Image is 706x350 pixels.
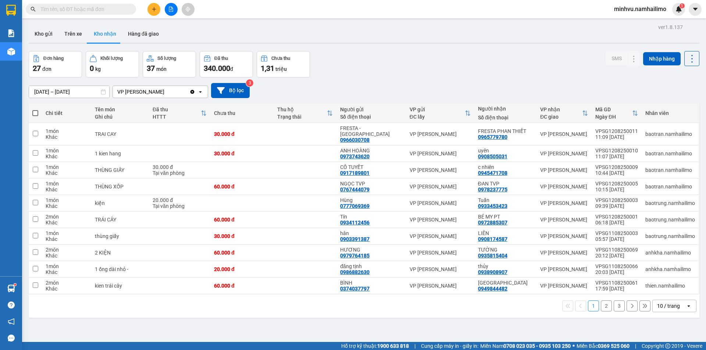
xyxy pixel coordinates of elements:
[95,66,101,72] span: kg
[7,48,15,55] img: warehouse-icon
[340,107,402,112] div: Người gửi
[540,250,588,256] div: VP [PERSON_NAME]
[478,134,507,140] div: 0965779780
[340,114,402,120] div: Số điện thoại
[340,236,370,242] div: 0903391387
[7,285,15,292] img: warehouse-icon
[46,110,88,116] div: Chi tiết
[540,217,588,223] div: VP [PERSON_NAME]
[645,167,695,173] div: baotran.namhailimo
[95,114,145,120] div: Ghi chú
[340,286,370,292] div: 0374037797
[340,148,402,154] div: ANH HOÀNG
[46,253,88,259] div: Khác
[478,164,533,170] div: c nhiên
[143,51,196,77] button: Số lượng37món
[478,263,533,269] div: thủy
[421,342,478,350] span: Cung cấp máy in - giấy in:
[340,203,370,209] div: 0777069369
[478,203,507,209] div: 0933453423
[8,318,15,325] span: notification
[606,52,628,65] button: SMS
[595,220,638,225] div: 06:18 [DATE]
[478,269,507,275] div: 0938908907
[478,220,507,225] div: 0972885307
[478,115,533,120] div: Số điện thoại
[277,114,327,120] div: Trạng thái
[46,154,88,159] div: Khác
[645,233,695,239] div: baotrung.namhailimo
[275,66,287,72] span: triệu
[540,233,588,239] div: VP [PERSON_NAME]
[478,236,507,242] div: 0908174587
[46,203,88,209] div: Khác
[340,253,370,259] div: 0979764185
[31,7,36,12] span: search
[261,64,274,73] span: 1,31
[95,266,145,272] div: 1 ống dài nhỏ -
[147,64,155,73] span: 37
[95,200,145,206] div: kiện
[478,181,533,187] div: ĐAN TVP
[153,114,201,120] div: HTTT
[46,134,88,140] div: Khác
[29,51,82,77] button: Đơn hàng27đơn
[645,266,695,272] div: anhkha.namhailimo
[340,197,402,203] div: Hùng
[340,164,402,170] div: CÔ TUYẾT
[117,88,164,95] div: VP [PERSON_NAME]
[277,107,327,112] div: Thu hộ
[340,280,402,286] div: BÌNH
[540,283,588,289] div: VP [PERSON_NAME]
[46,187,88,192] div: Khác
[95,217,145,223] div: TRÁI CÂY
[645,250,695,256] div: anhkha.namhailimo
[33,64,41,73] span: 27
[340,187,370,192] div: 0767444079
[200,51,253,77] button: Đã thu340.000đ
[185,7,190,12] span: aim
[577,342,630,350] span: Miền Bắc
[595,197,638,203] div: VPSG1208250003
[214,110,270,116] div: Chưa thu
[214,151,270,156] div: 30.000 đ
[340,125,402,137] div: FRESTA - SÀI GÒN
[595,148,638,154] div: VPSG1208250010
[480,342,571,350] span: Miền Nam
[86,51,139,77] button: Khối lượng0kg
[540,131,588,137] div: VP [PERSON_NAME]
[95,167,145,173] div: THÙNG GIẤY
[595,247,638,253] div: VPSG1108250069
[540,266,588,272] div: VP [PERSON_NAME]
[46,286,88,292] div: Khác
[156,66,167,72] span: món
[46,230,88,236] div: 1 món
[540,184,588,190] div: VP [PERSON_NAME]
[478,197,533,203] div: Tuấn
[536,104,592,123] th: Toggle SortBy
[680,3,685,8] sup: 1
[151,7,157,12] span: plus
[681,3,683,8] span: 1
[58,25,88,43] button: Trên xe
[46,247,88,253] div: 2 món
[595,253,638,259] div: 20:12 [DATE]
[341,342,409,350] span: Hỗ trợ kỹ thuật:
[410,107,465,112] div: VP gửi
[257,51,310,77] button: Chưa thu1,31 triệu
[645,283,695,289] div: thien.namhailimo
[377,343,409,349] strong: 1900 633 818
[478,148,533,154] div: uyên
[340,154,370,159] div: 0973743620
[645,184,695,190] div: baotran.namhailimo
[214,266,270,272] div: 20.000 đ
[46,236,88,242] div: Khác
[478,280,533,286] div: THÁI HÒA
[153,170,207,176] div: Tại văn phòng
[8,302,15,308] span: question-circle
[100,56,123,61] div: Khối lượng
[46,148,88,154] div: 1 món
[46,269,88,275] div: Khác
[595,203,638,209] div: 09:39 [DATE]
[340,269,370,275] div: 0986882630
